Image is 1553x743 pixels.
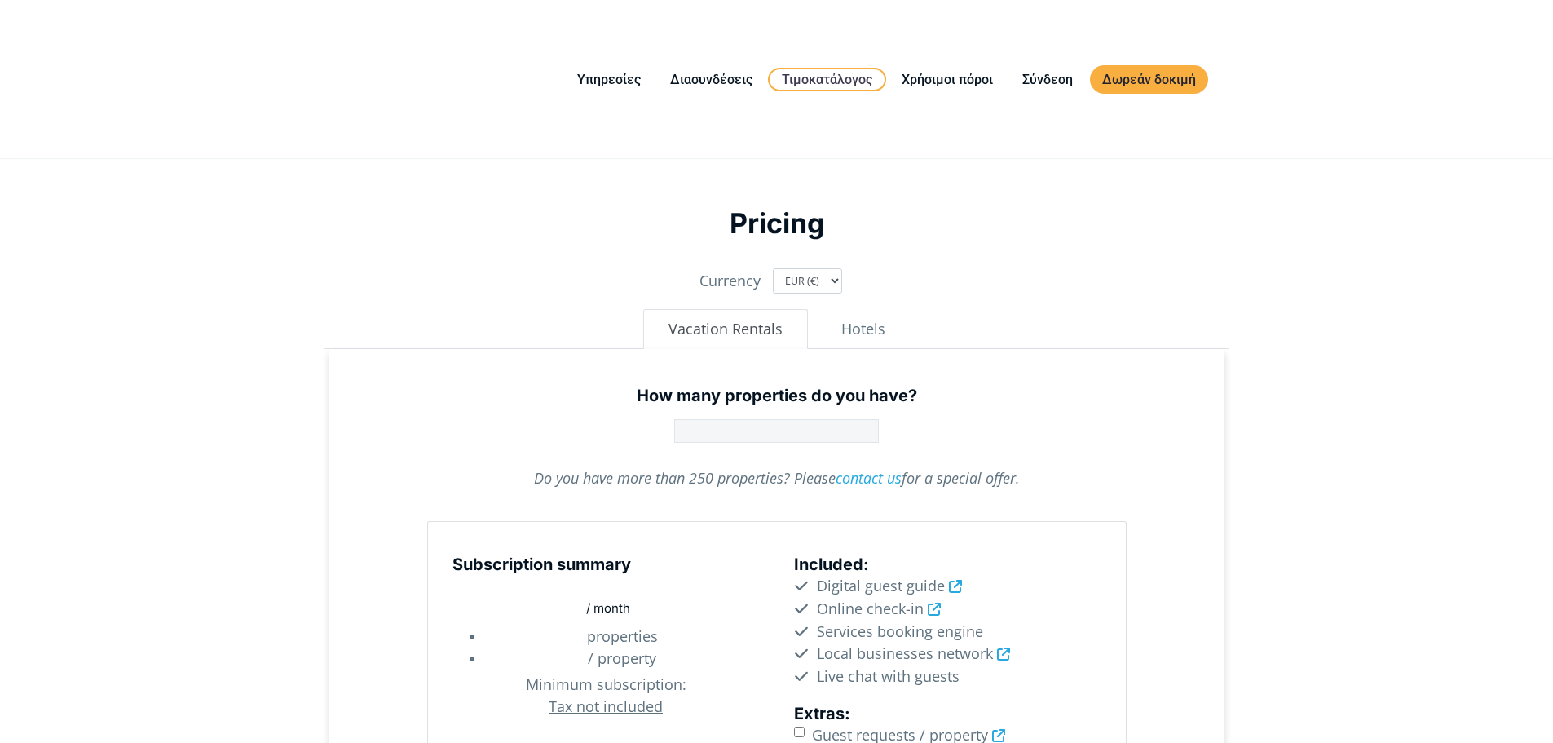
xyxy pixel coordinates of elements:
[768,68,886,91] a: Τιμοκατάλογος
[794,555,863,574] span: Included
[699,270,761,292] label: Currency
[526,674,682,694] span: Minimum subscription
[658,69,765,90] a: Διασυνδέσεις
[817,576,945,595] span: Digital guest guide
[1090,65,1208,94] a: Δωρεάν δοκιμή
[586,600,630,616] span: / month
[329,204,1224,242] h2: Pricing
[565,69,653,90] a: Υπηρεσίες
[794,704,1101,724] h5: :
[817,599,924,618] span: Online check-in
[452,555,760,575] h5: Subscription summary
[427,386,1127,406] h5: How many properties do you have?
[643,309,808,349] button: Vacation Rentals
[817,643,993,663] span: Local businesses network
[816,309,911,349] button: Hotels
[794,555,1101,575] h5: :
[817,666,960,686] span: Live chat with guests
[452,674,760,696] span: :
[427,467,1127,489] p: Do you have more than 250 properties? Please for a special offer.
[587,626,658,646] span: properties
[817,621,983,641] span: Services booking engine
[889,69,1005,90] a: Χρήσιμοι πόροι
[836,468,902,488] a: contact us
[549,697,663,716] u: Tax not included
[794,704,845,723] span: Extras
[588,648,656,668] span: / property
[1010,69,1085,90] a: Σύνδεση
